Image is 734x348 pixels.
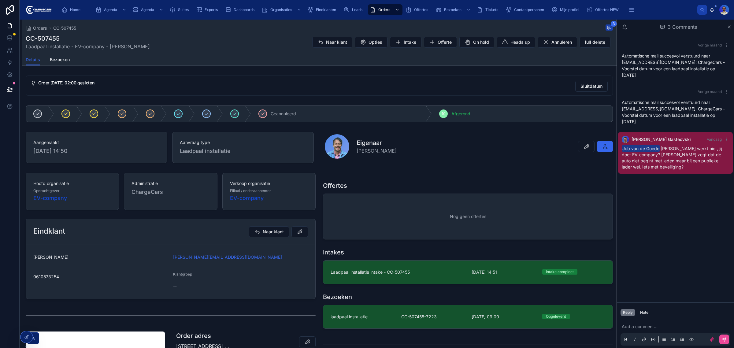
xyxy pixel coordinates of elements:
span: Aangemaakt [33,139,160,146]
span: Administratie [132,180,209,187]
span: Details [26,57,40,63]
a: Mijn profiel [550,4,584,15]
span: Tickets [485,7,498,12]
span: Klantgroep [173,272,192,276]
span: Agenda [141,7,154,12]
span: Naar klant [326,39,347,45]
a: EV-company [33,194,67,202]
a: Bezoeken [50,54,70,66]
a: Details [26,54,40,66]
button: Naar klant [249,226,289,237]
button: Heads up [497,37,535,48]
span: [PERSON_NAME] werkt niet, jij doet EV-company? [PERSON_NAME] zegt dat de auto niet begint met lad... [622,146,722,169]
a: Exports [194,4,222,15]
p: Automatische mail succesvol verstuurd naar [EMAIL_ADDRESS][DOMAIN_NAME]: ChargeCars - Voorstel da... [622,99,729,125]
span: Aanvraag type [180,139,306,146]
button: Reply [621,309,635,316]
span: Hoofd organisatie [33,180,111,187]
a: Contactpersonen [504,4,548,15]
button: Intake [390,37,421,48]
button: Opties [355,37,387,48]
a: laadpaal installatieCC-507455-7223[DATE] 09:00Opgeleverd [323,305,613,328]
span: Eindklanten [316,7,336,12]
span: Laadpaal installatie intake - CC-507455 [331,269,464,275]
span: ChargeCars [132,188,163,196]
span: Nog geen offertes [450,213,486,220]
a: Suites [168,4,193,15]
span: -- [173,283,177,290]
span: laadpaal installatie [331,314,368,320]
a: Tickets [475,4,502,15]
span: Laadpaal installatie - EV-company - [PERSON_NAME] [26,43,150,50]
span: Contactpersonen [514,7,544,12]
a: EV-company [230,194,264,202]
span: Job van de Goede [622,145,660,152]
div: Opgeleverd [546,314,566,319]
span: Agenda [104,7,117,12]
a: Laadpaal installatie intake - CC-507455[DATE] 14:51Intake compleet [323,261,613,284]
span: Home [70,7,80,12]
a: Leads [342,4,367,15]
span: Vorige maand [698,43,722,47]
span: Offertes NEW [595,7,619,12]
h1: Eigenaar [357,139,397,147]
span: [DATE] 09:00 [472,314,535,320]
button: Annuleren [538,37,577,48]
a: Agenda [131,4,166,15]
button: 3 [606,24,613,32]
span: [DATE] 14:50 [33,147,160,155]
span: Sluitdatum [580,83,602,89]
button: Naar klant [312,37,352,48]
button: full delete [580,37,610,48]
button: On hold [459,37,494,48]
h1: Order adres [176,331,229,340]
span: 10 [442,111,446,116]
img: App logo [24,5,52,15]
span: Opties [369,39,382,45]
h1: Intakes [323,248,344,257]
span: Dashboards [234,7,254,12]
span: Laadpaal installatie [180,147,231,155]
a: Orders [26,25,47,31]
span: Filiaal / onderaannemer [230,188,271,193]
span: Verkoop organisatie [230,180,308,187]
span: Offerte [438,39,452,45]
span: [PERSON_NAME] [357,147,397,154]
span: Bezoeken [50,57,70,63]
span: 0610573254 [33,274,168,280]
span: Geannuleerd [271,111,296,117]
span: Orders [33,25,47,31]
div: Note [640,310,648,315]
span: Afgerond [451,111,470,117]
span: Vorige maand [698,89,722,94]
span: full delete [585,39,605,45]
button: Offerte [424,37,457,48]
h1: Offertes [323,181,347,190]
span: Exports [205,7,218,12]
a: Eindklanten [306,4,340,15]
p: Automatische mail succesvol verstuurd naar [EMAIL_ADDRESS][DOMAIN_NAME]: ChargeCars - Voorstel da... [622,53,729,78]
span: Organisaties [270,7,292,12]
span: Orders [378,7,390,12]
span: Annuleren [551,39,572,45]
div: Intake compleet [546,269,574,275]
h1: CC-507455 [26,34,150,43]
h2: Eindklant [33,226,65,236]
span: Bezoeken [444,7,462,12]
a: CC-507455 [53,25,76,31]
button: Sluitdatum [575,81,608,92]
span: [PERSON_NAME] Gasteovski [632,136,691,143]
span: Intake [404,39,416,45]
span: Mijn profiel [560,7,579,12]
span: On hold [473,39,489,45]
h5: Order 7-8-2025 02:00 gesloten [38,81,570,85]
div: scrollable content [57,3,697,17]
span: [DATE] 14:51 [472,269,535,275]
h1: Bezoeken [323,293,352,301]
a: [PERSON_NAME][EMAIL_ADDRESS][DOMAIN_NAME] [173,254,282,260]
span: CC-507455-7223 [401,314,465,320]
span: Naar klant [263,229,284,235]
